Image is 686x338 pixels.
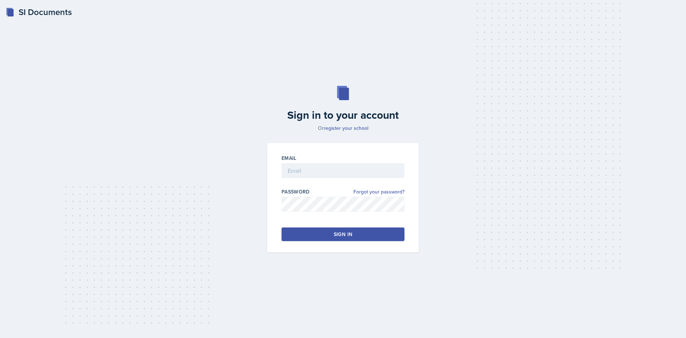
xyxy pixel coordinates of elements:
h2: Sign in to your account [263,109,423,122]
a: register your school [324,124,368,132]
button: Sign in [282,227,404,241]
label: Password [282,188,310,195]
p: Or [263,124,423,132]
input: Email [282,163,404,178]
a: Forgot your password? [353,188,404,196]
div: Sign in [334,231,352,238]
a: SI Documents [6,6,72,19]
label: Email [282,155,297,162]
